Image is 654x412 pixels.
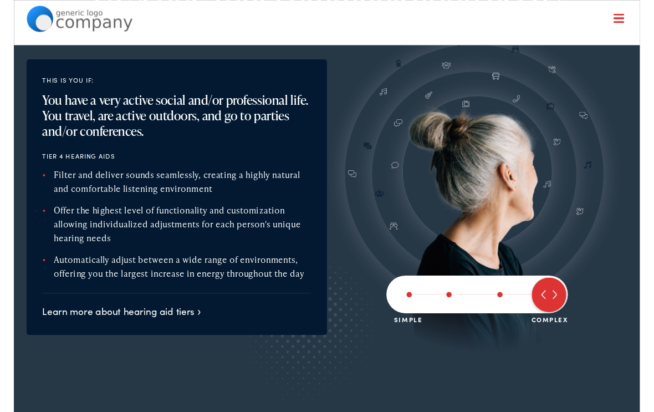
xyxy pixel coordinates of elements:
[30,79,310,89] div: This is you if:
[30,159,310,167] h4: Tier 4 hearing aids
[397,327,427,338] div: Simple
[30,264,310,292] li: Automatically adjust between a wide range of environments, offering you the largest increase in e...
[30,212,310,255] li: Offer the highest level of functionality and customization allowing individualized adjustments fo...
[540,327,579,338] div: Complex
[30,97,310,145] div: You have a very active social and/or professional life. You travel, are active outdoors, and go t...
[30,318,196,332] a: Learn more about hearing aid tiers
[22,44,641,79] a: What We Offer
[30,175,310,204] li: Filter and deliver sounds seamlessly, creating a highly natural and comfortable listening environ...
